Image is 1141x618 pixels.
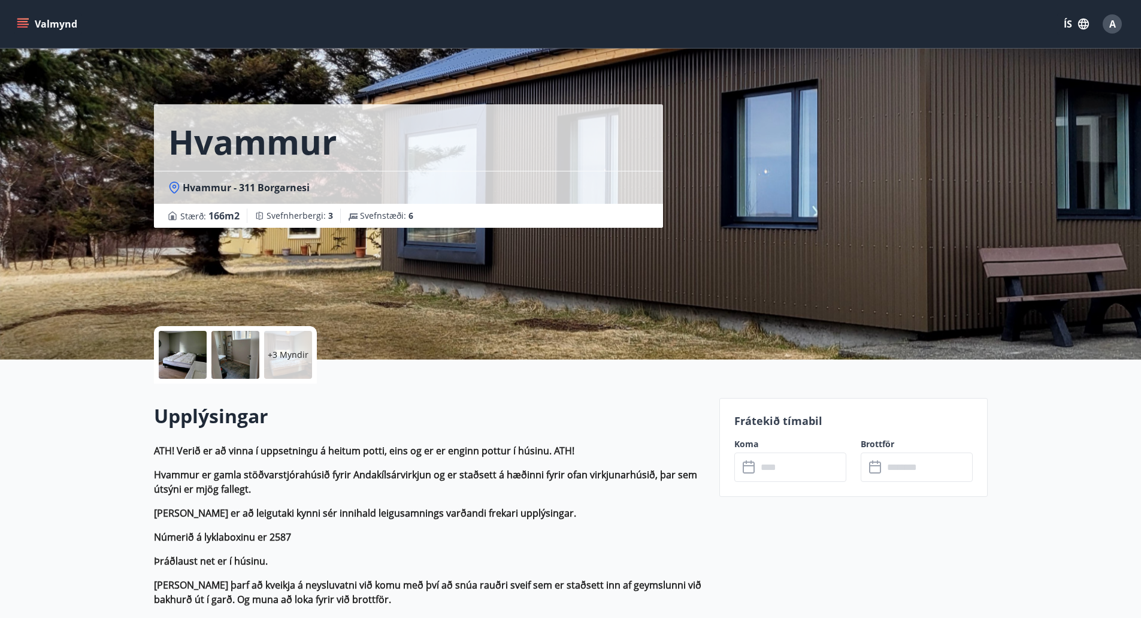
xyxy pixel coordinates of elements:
[183,181,310,194] span: Hvammur - 311 Borgarnesi
[168,119,337,164] h1: Hvammur
[154,507,576,520] strong: [PERSON_NAME] er að leigutaki kynni sér innihald leigusamnings varðandi frekari upplýsingar.
[408,210,413,221] span: 6
[734,438,846,450] label: Koma
[154,530,291,544] strong: Númerið á lyklaboxinu er 2587
[154,444,574,457] strong: ATH! Verið er að vinna í uppsetningu á heitum potti, eins og er er enginn pottur í húsinu. ATH!
[268,349,308,361] p: +3 Myndir
[154,403,705,429] h2: Upplýsingar
[1109,17,1116,31] span: A
[1057,13,1095,35] button: ÍS
[1098,10,1127,38] button: A
[360,210,413,222] span: Svefnstæði :
[861,438,973,450] label: Brottför
[180,209,240,223] span: Stærð :
[267,210,333,222] span: Svefnherbergi :
[208,209,240,222] span: 166 m2
[154,578,701,606] strong: [PERSON_NAME] þarf að kveikja á neysluvatni við komu með því að snúa rauðri sveif sem er staðsett...
[154,554,268,568] strong: Þráðlaust net er í húsinu.
[154,468,697,496] strong: Hvammur er gamla stöðvarstjórahúsið fyrir Andakílsárvirkjun og er staðsett á hæðinni fyrir ofan v...
[328,210,333,221] span: 3
[14,13,82,35] button: menu
[734,413,973,429] p: Frátekið tímabil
